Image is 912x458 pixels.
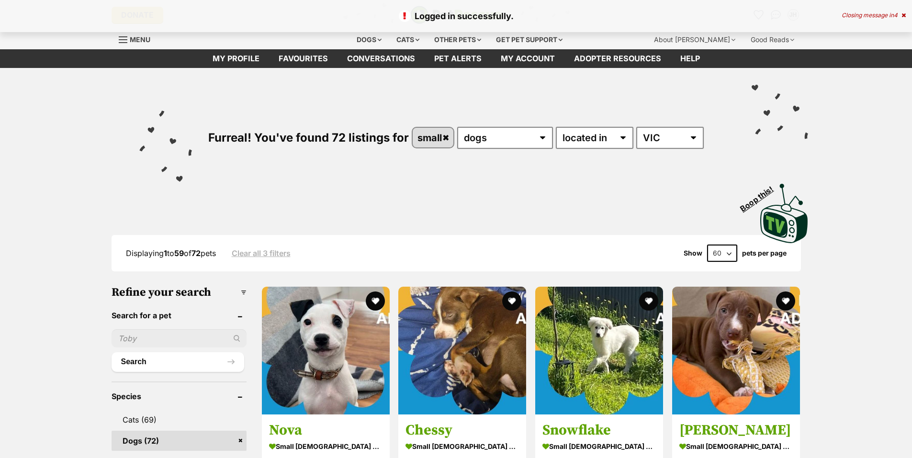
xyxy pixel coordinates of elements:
header: Species [112,392,247,401]
h3: Nova [269,422,383,440]
a: Favourites [269,49,338,68]
img: Nova - Kelpie Dog [262,287,390,414]
h3: Refine your search [112,286,247,299]
span: 4 [894,11,898,19]
strong: 1 [164,248,167,258]
a: Menu [119,30,157,47]
h3: [PERSON_NAME] [679,422,793,440]
a: Cats (69) [112,410,247,430]
div: Cats [390,30,426,49]
button: favourite [776,291,795,311]
a: small [413,128,453,147]
span: Boop this! [738,179,782,213]
span: Menu [130,35,150,44]
input: Toby [112,329,247,347]
button: Search [112,352,244,371]
span: Furreal! You've found 72 listings for [208,131,409,145]
div: About [PERSON_NAME] [647,30,742,49]
div: Good Reads [744,30,801,49]
img: Milo - American Staffy Dog [672,287,800,414]
span: Show [684,249,702,257]
img: Chessy - Kelpie Dog [398,287,526,414]
h3: Snowflake [542,422,656,440]
button: favourite [639,291,658,311]
strong: small [DEMOGRAPHIC_DATA] Dog [269,440,383,454]
h3: Chessy [405,422,519,440]
img: Snowflake - Maremma Sheepdog [535,287,663,414]
a: Dogs (72) [112,431,247,451]
strong: small [DEMOGRAPHIC_DATA] Dog [542,440,656,454]
button: favourite [502,291,521,311]
a: Help [671,49,709,68]
a: Pet alerts [425,49,491,68]
img: PetRescue TV logo [760,184,808,243]
button: favourite [365,291,384,311]
div: Dogs [350,30,388,49]
a: Clear all 3 filters [232,249,291,257]
a: My account [491,49,564,68]
a: conversations [338,49,425,68]
a: Boop this! [760,175,808,245]
p: Logged in successfully. [10,10,902,22]
div: Closing message in [842,12,906,19]
label: pets per page [742,249,787,257]
a: My profile [203,49,269,68]
div: Get pet support [489,30,569,49]
strong: small [DEMOGRAPHIC_DATA] Dog [405,440,519,454]
strong: small [DEMOGRAPHIC_DATA] Dog [679,440,793,454]
header: Search for a pet [112,311,247,320]
div: Other pets [428,30,488,49]
strong: 59 [174,248,184,258]
span: Displaying to of pets [126,248,216,258]
strong: 72 [191,248,201,258]
a: Adopter resources [564,49,671,68]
